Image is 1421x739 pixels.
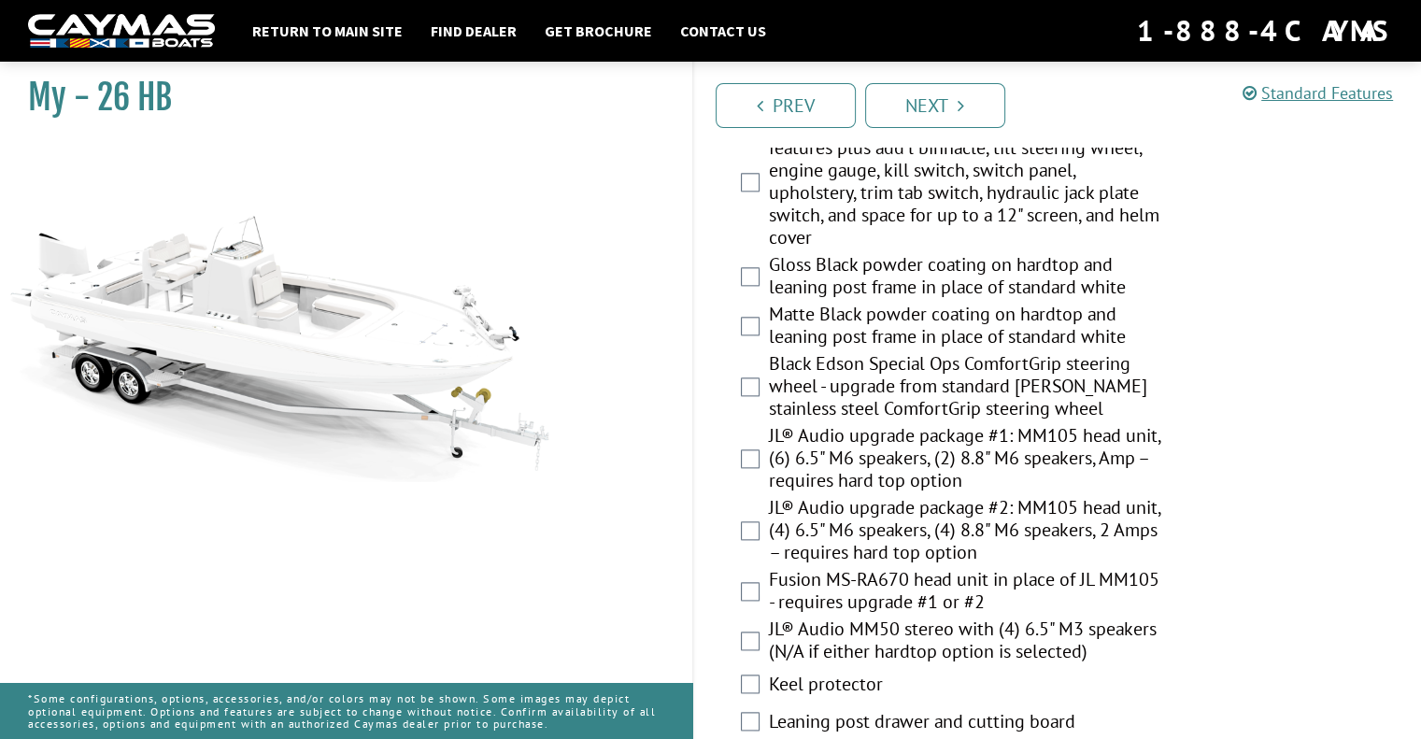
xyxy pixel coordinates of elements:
a: Standard Features [1243,82,1393,104]
label: JL® Audio upgrade package #1: MM105 head unit, (6) 6.5" M6 speakers, (2) 8.8" M6 speakers, Amp – ... [769,424,1160,496]
label: Black Edson Special Ops ComfortGrip steering wheel - upgrade from standard [PERSON_NAME] stainles... [769,352,1160,424]
label: Fusion MS-RA670 head unit in place of JL MM105 - requires upgrade #1 or #2 [769,568,1160,618]
label: Gloss Black powder coating on hardtop and leaning post frame in place of standard white [769,253,1160,303]
label: Matte Black powder coating on hardtop and leaning post frame in place of standard white [769,303,1160,352]
a: Contact Us [671,19,775,43]
label: JL® Audio upgrade package #2: MM105 head unit, (4) 6.5" M6 speakers, (4) 8.8" M6 speakers, 2 Amps... [769,496,1160,568]
label: Leaning post drawer and cutting board [769,710,1160,737]
label: Keel protector [769,673,1160,700]
p: *Some configurations, options, accessories, and/or colors may not be shown. Some images may depic... [28,683,664,739]
h1: My - 26 HB [28,77,646,119]
label: Custom 2nd Station: WHITE, includes all hard top features plus add'l binnacle, tilt steering whee... [769,114,1160,253]
a: Next [865,83,1005,128]
a: Prev [716,83,856,128]
a: Find Dealer [421,19,526,43]
div: 1-888-4CAYMAS [1137,10,1393,51]
label: JL® Audio MM50 stereo with (4) 6.5" M3 speakers (N/A if either hardtop option is selected) [769,618,1160,667]
a: Get Brochure [535,19,661,43]
a: Return to main site [243,19,412,43]
img: white-logo-c9c8dbefe5ff5ceceb0f0178aa75bf4bb51f6bca0971e226c86eb53dfe498488.png [28,14,215,49]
